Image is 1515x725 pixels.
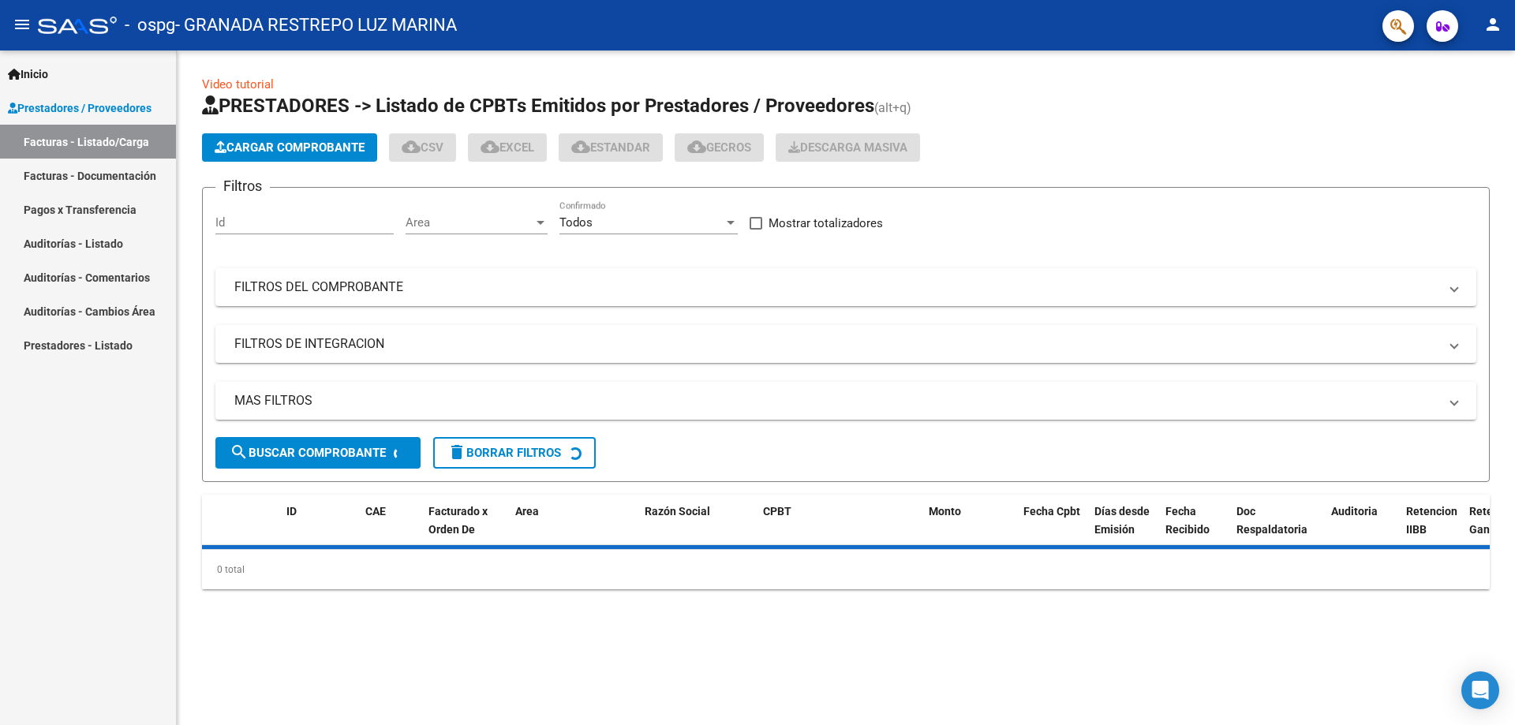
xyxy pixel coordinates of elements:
[1331,505,1378,518] span: Auditoria
[280,495,359,564] datatable-header-cell: ID
[1483,15,1502,34] mat-icon: person
[509,495,615,564] datatable-header-cell: Area
[788,140,907,155] span: Descarga Masiva
[402,140,443,155] span: CSV
[468,133,547,162] button: EXCEL
[230,446,386,460] span: Buscar Comprobante
[687,140,751,155] span: Gecros
[447,446,561,460] span: Borrar Filtros
[359,495,422,564] datatable-header-cell: CAE
[202,77,274,92] a: Video tutorial
[1159,495,1230,564] datatable-header-cell: Fecha Recibido
[1406,505,1457,536] span: Retencion IIBB
[769,214,883,233] span: Mostrar totalizadores
[402,137,421,156] mat-icon: cloud_download
[1230,495,1325,564] datatable-header-cell: Doc Respaldatoria
[365,505,386,518] span: CAE
[230,443,249,462] mat-icon: search
[559,133,663,162] button: Estandar
[234,392,1438,409] mat-panel-title: MAS FILTROS
[481,140,534,155] span: EXCEL
[929,505,961,518] span: Monto
[422,495,509,564] datatable-header-cell: Facturado x Orden De
[202,550,1490,589] div: 0 total
[433,437,596,469] button: Borrar Filtros
[215,175,270,197] h3: Filtros
[175,8,457,43] span: - GRANADA RESTREPO LUZ MARINA
[1400,495,1463,564] datatable-header-cell: Retencion IIBB
[215,382,1476,420] mat-expansion-panel-header: MAS FILTROS
[234,335,1438,353] mat-panel-title: FILTROS DE INTEGRACION
[389,133,456,162] button: CSV
[1088,495,1159,564] datatable-header-cell: Días desde Emisión
[428,505,488,536] span: Facturado x Orden De
[125,8,175,43] span: - ospg
[234,278,1438,296] mat-panel-title: FILTROS DEL COMPROBANTE
[515,505,539,518] span: Area
[922,495,1017,564] datatable-header-cell: Monto
[215,325,1476,363] mat-expansion-panel-header: FILTROS DE INTEGRACION
[13,15,32,34] mat-icon: menu
[776,133,920,162] app-download-masive: Descarga masiva de comprobantes (adjuntos)
[1165,505,1210,536] span: Fecha Recibido
[1325,495,1400,564] datatable-header-cell: Auditoria
[571,140,650,155] span: Estandar
[1461,671,1499,709] div: Open Intercom Messenger
[481,137,499,156] mat-icon: cloud_download
[8,99,151,117] span: Prestadores / Proveedores
[757,495,922,564] datatable-header-cell: CPBT
[776,133,920,162] button: Descarga Masiva
[763,505,791,518] span: CPBT
[874,100,911,115] span: (alt+q)
[1017,495,1088,564] datatable-header-cell: Fecha Cpbt
[447,443,466,462] mat-icon: delete
[202,133,377,162] button: Cargar Comprobante
[215,140,365,155] span: Cargar Comprobante
[559,215,593,230] span: Todos
[202,95,874,117] span: PRESTADORES -> Listado de CPBTs Emitidos por Prestadores / Proveedores
[215,437,421,469] button: Buscar Comprobante
[645,505,710,518] span: Razón Social
[1094,505,1150,536] span: Días desde Emisión
[8,65,48,83] span: Inicio
[215,268,1476,306] mat-expansion-panel-header: FILTROS DEL COMPROBANTE
[406,215,533,230] span: Area
[638,495,757,564] datatable-header-cell: Razón Social
[675,133,764,162] button: Gecros
[286,505,297,518] span: ID
[1023,505,1080,518] span: Fecha Cpbt
[687,137,706,156] mat-icon: cloud_download
[571,137,590,156] mat-icon: cloud_download
[1236,505,1307,536] span: Doc Respaldatoria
